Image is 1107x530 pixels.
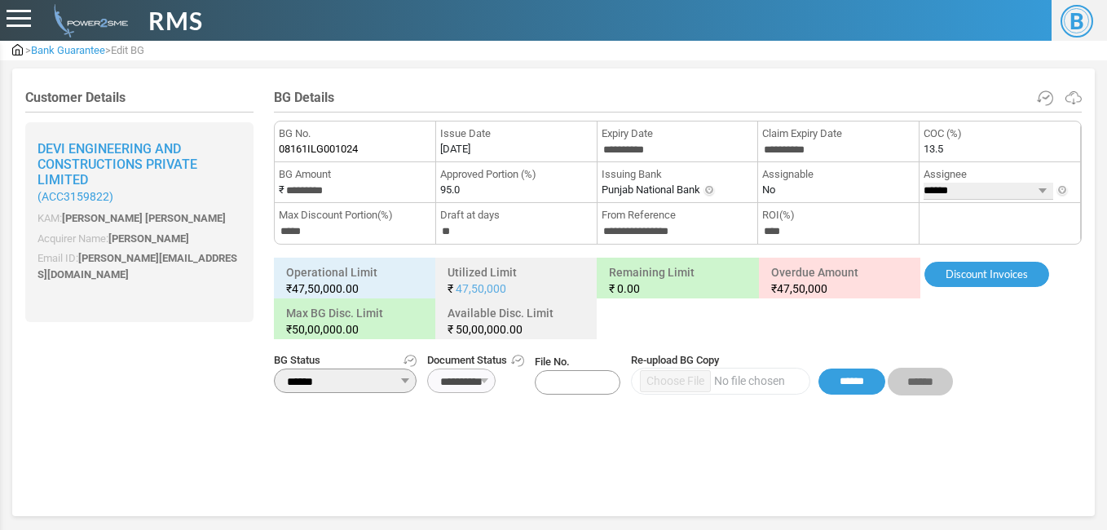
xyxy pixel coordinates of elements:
span: Expiry Date [602,126,754,142]
h6: Available Disc. Limit [439,303,593,340]
small: 47,50,000 [771,280,908,297]
span: Devi Engineering And Constructions Private Limited [37,141,197,188]
span: RMS [148,2,203,39]
small: ( ) [37,190,241,204]
span: Bank Guarantee [31,44,105,56]
span: Approved Portion (%) [440,166,593,183]
span: ROI(%) [762,207,915,223]
span: 0.00 [617,282,640,295]
label: No [762,182,775,198]
span: 50,00,000.00 [292,323,359,336]
h6: Utilized Limit [439,262,593,299]
span: Claim Expiry Date [762,126,915,142]
span: [PERSON_NAME] [108,232,189,245]
label: 95.0 [440,182,460,198]
span: BG Amount [279,166,431,183]
span: Issue Date [440,126,593,142]
span: ₹ [609,282,615,295]
p: Email ID: [37,250,241,282]
span: [PERSON_NAME][EMAIL_ADDRESS][DOMAIN_NAME] [37,252,237,280]
span: BG No. [279,126,431,142]
li: ₹ [275,162,436,203]
span: From Reference [602,207,754,223]
span: ₹ [448,323,453,336]
span: 47,50,000.00 [292,282,359,295]
span: BG Status [274,352,417,369]
a: Get Status History [404,352,417,369]
a: 47,50,000 [456,282,506,295]
span: Assignable [762,166,915,183]
span: [PERSON_NAME] [PERSON_NAME] [62,212,226,224]
span: B [1061,5,1093,38]
span: Document Status [427,352,524,369]
h4: BG Details [274,90,1082,105]
img: admin [12,44,23,55]
span: Max Discount Portion(%) [279,207,431,223]
span: 08161ILG001024 [279,141,358,157]
a: Get Document History [511,352,524,369]
span: COC (%) [924,126,1076,142]
small: ₹ [286,280,423,297]
span: ₹ [448,282,453,295]
label: Punjab National Bank [602,182,700,198]
img: Info [1056,184,1069,197]
span: File No. [535,354,620,395]
p: KAM: [37,210,241,227]
img: Info [703,184,716,197]
span: Re-upload BG Copy [631,352,953,369]
h6: Max BG Disc. Limit [278,303,431,340]
h6: Remaining Limit [601,262,754,299]
h6: Overdue Amount [763,262,916,299]
label: 13.5 [924,141,943,157]
span: Assignee [924,166,1076,183]
span: ₹ [771,282,777,295]
span: ACC3159822 [42,190,109,203]
span: 50,00,000.00 [456,323,523,336]
span: Draft at days [440,207,593,223]
p: Acquirer Name: [37,231,241,247]
img: admin [47,4,128,38]
small: ₹ [286,321,423,338]
span: Edit BG [111,44,144,56]
label: [DATE] [440,141,470,157]
span: Issuing Bank [602,166,754,183]
a: Discount Invoices [924,262,1049,288]
h4: Customer Details [25,90,254,105]
h6: Operational Limit [278,262,431,299]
